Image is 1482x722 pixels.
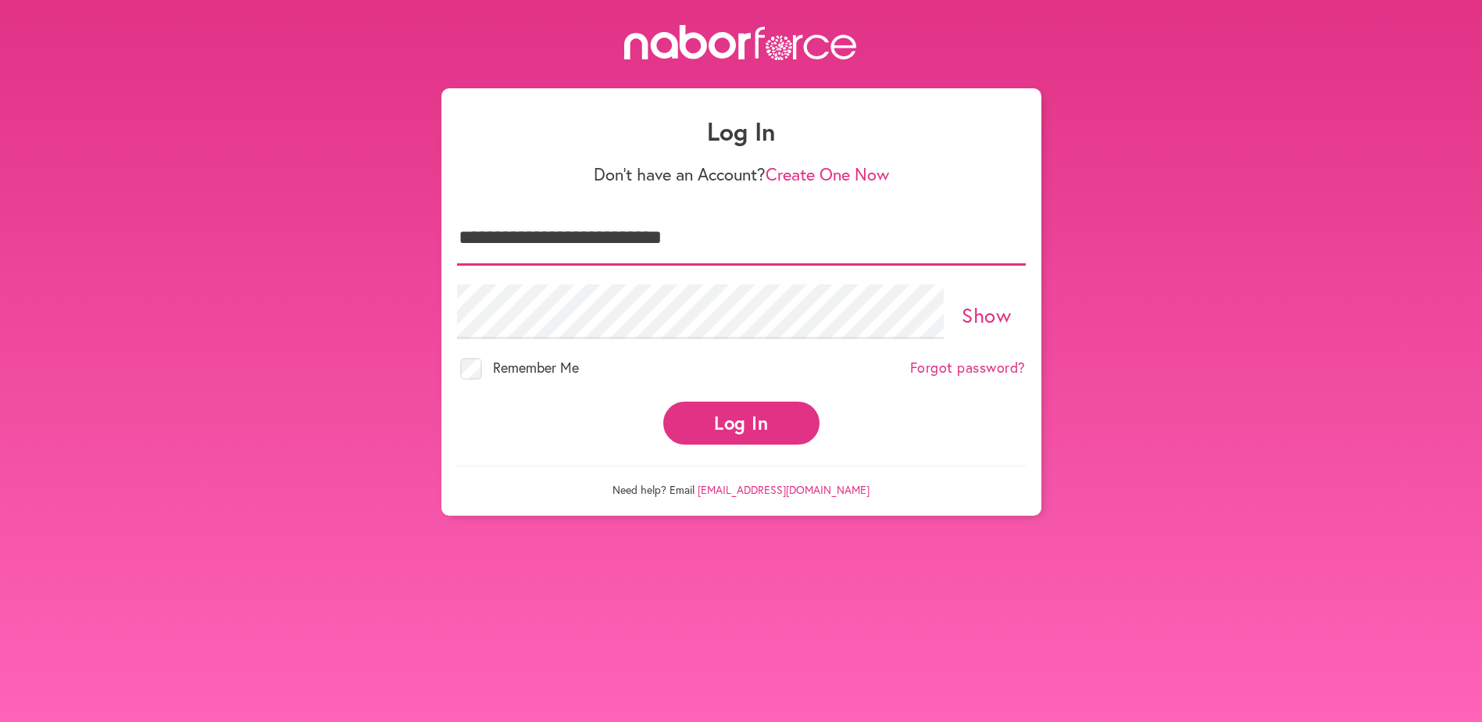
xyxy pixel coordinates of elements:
[457,116,1026,146] h1: Log In
[457,164,1026,184] p: Don't have an Account?
[663,402,820,445] button: Log In
[910,359,1026,377] a: Forgot password?
[457,466,1026,497] p: Need help? Email
[962,302,1011,328] a: Show
[493,358,579,377] span: Remember Me
[766,163,889,185] a: Create One Now
[698,482,870,497] a: [EMAIL_ADDRESS][DOMAIN_NAME]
